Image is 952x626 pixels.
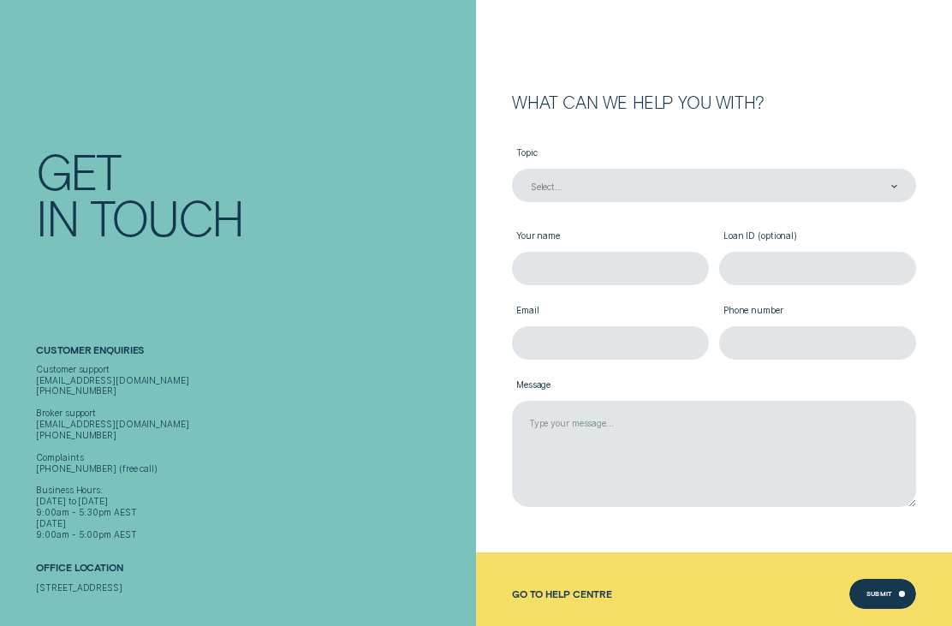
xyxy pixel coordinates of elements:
h1: Get In Touch [36,148,470,241]
div: Select... [531,181,562,192]
div: Touch [90,194,243,241]
div: In [36,194,78,241]
label: Your name [512,222,708,253]
label: Phone number [719,296,915,327]
div: [STREET_ADDRESS] [36,582,470,593]
button: Submit [849,579,915,609]
div: Get [36,148,120,194]
a: Go to Help Centre [512,588,611,599]
h2: What can we help you with? [512,93,915,110]
label: Loan ID (optional) [719,222,915,253]
div: Customer support [EMAIL_ADDRESS][DOMAIN_NAME] [PHONE_NUMBER] Broker support [EMAIL_ADDRESS][DOMAI... [36,364,470,540]
label: Email [512,296,708,327]
label: Message [512,371,915,402]
h2: Office Location [36,562,470,581]
label: Topic [512,139,915,170]
h2: Customer Enquiries [36,344,470,364]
